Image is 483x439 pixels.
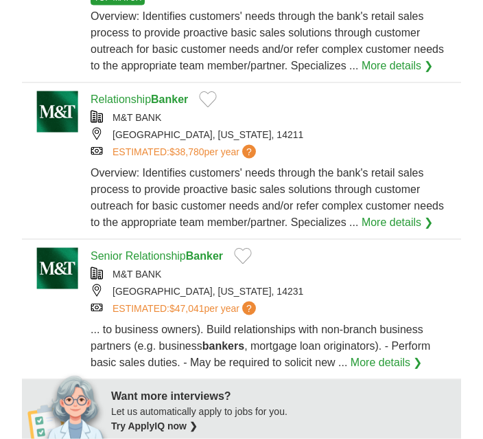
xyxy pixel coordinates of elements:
[91,167,444,228] span: Overview: Identifies customers' needs through the bank's retail sales process to provide proactiv...
[169,146,204,157] span: $38,780
[169,303,204,314] span: $47,041
[199,91,217,108] button: Add to favorite jobs
[91,93,188,105] a: RelationshipBanker
[202,340,244,352] strong: bankers
[362,58,434,74] a: More details ❯
[111,420,198,431] a: Try ApplyIQ now ❯
[234,248,252,264] button: Add to favorite jobs
[113,302,259,316] a: ESTIMATED:$47,041per year?
[111,388,453,405] div: Want more interviews?
[362,214,434,231] a: More details ❯
[91,250,223,262] a: Senior RelationshipBanker
[186,250,223,262] strong: Banker
[91,10,444,71] span: Overview: Identifies customers' needs through the bank's retail sales process to provide proactiv...
[113,112,161,123] a: M&T BANK
[91,324,430,368] span: ... to business owners). Build relationships with non-branch business partners (e.g. business , m...
[113,145,259,159] a: ESTIMATED:$38,780per year?
[30,91,85,133] img: M&T Bank logo
[151,93,188,105] strong: Banker
[242,302,256,315] span: ?
[30,248,85,289] img: M&T Bank logo
[113,269,161,280] a: M&T BANK
[111,405,453,434] div: Let us automatically apply to jobs for you.
[351,354,423,371] a: More details ❯
[91,284,453,299] div: [GEOGRAPHIC_DATA], [US_STATE], 14231
[242,145,256,159] span: ?
[91,128,453,142] div: [GEOGRAPHIC_DATA], [US_STATE], 14211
